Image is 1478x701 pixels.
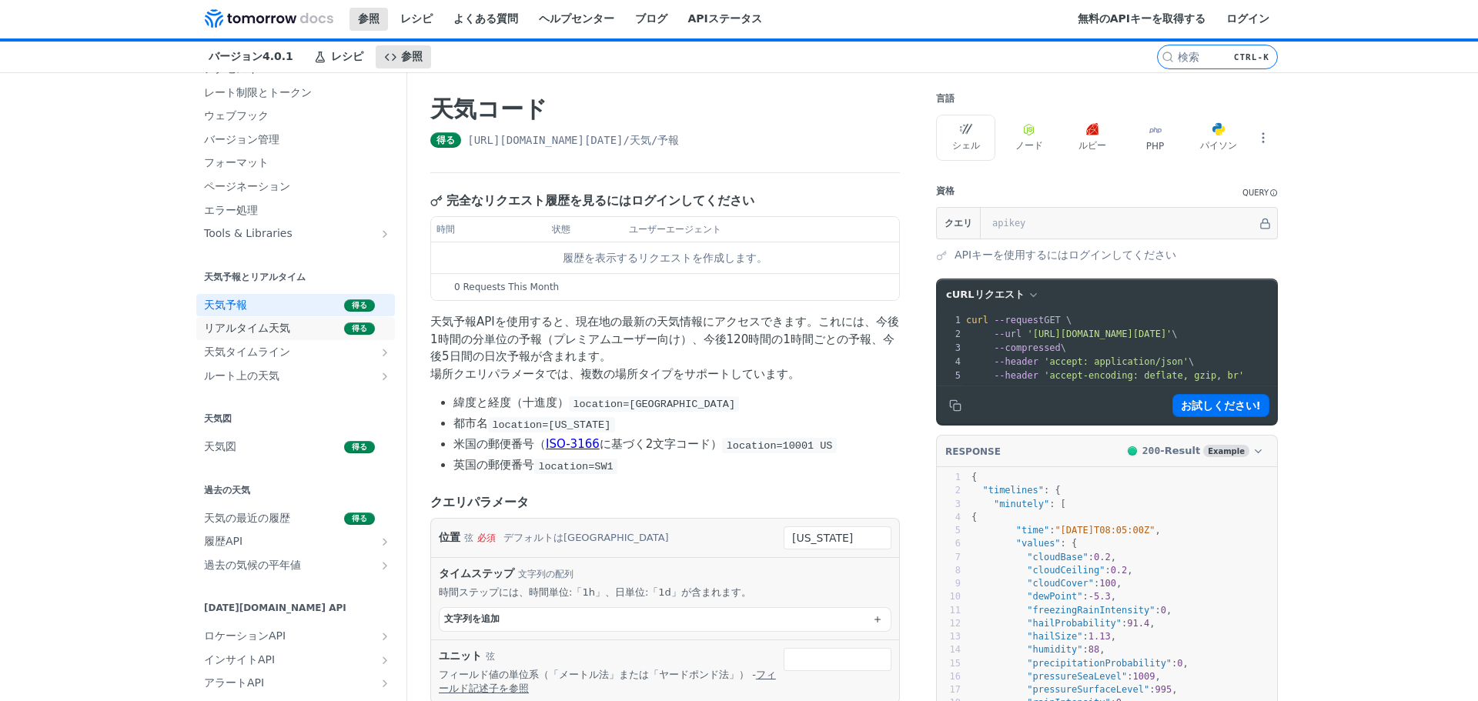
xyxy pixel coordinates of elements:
span: '[URL][DOMAIN_NAME][DATE]' [1027,329,1172,339]
div: Query [1242,187,1269,199]
a: レート制限とトークン [196,82,395,105]
font: 得る [352,324,367,332]
a: 参照 [376,45,431,68]
font: 参照 [358,12,380,25]
span: \ [966,342,1066,353]
span: location=[US_STATE] [492,419,610,430]
span: : , [971,618,1155,629]
font: ログイン [1226,12,1269,25]
font: アラートAPI [204,676,264,689]
font: フィールド値の単位系（「メートル法」または「ヤードポンド法」） - [439,669,756,680]
span: "hailProbability" [1027,618,1122,629]
font: クエリ [945,218,972,229]
span: : , [971,684,1177,695]
input: apikey [985,208,1257,239]
font: デフォルトは[GEOGRAPHIC_DATA] [503,532,669,543]
span: 5.3 [1094,591,1111,602]
font: ルート上の天気 [204,369,279,382]
a: ヘルプセンター [530,8,623,31]
span: "pressureSeaLevel" [1027,671,1127,682]
span: location=SW1 [538,460,613,472]
div: 8 [937,564,961,577]
font: 天気コード [430,95,547,122]
font: リアルタイム天気 [204,322,290,334]
font: 天気の最近の履歴 [204,512,290,524]
span: { [971,512,977,522]
font: 履歴を表示するリクエストを作成します。 [563,252,767,264]
div: 2 [937,484,961,497]
span: --header [994,356,1038,367]
span: "hailSize" [1027,631,1082,642]
font: 天気予報APIを使用すると、現在地の最新の天気情報にアクセスできます。これには、今後1時間の分単位の予報（プレミアムユーザー向け）、今後120時間の1時間ごとの予報、今後5日間の日次予報が含まれます。 [430,315,899,363]
span: : , [971,644,1105,655]
span: Example [1203,445,1249,457]
span: \ [966,356,1194,367]
font: ユーザーエージェント [629,224,721,235]
button: ルート上の天気のサブページを表示 [379,370,391,382]
div: 1 [937,471,961,484]
button: ノード [999,115,1058,161]
span: location=[GEOGRAPHIC_DATA] [573,398,735,409]
span: "cloudBase" [1027,552,1088,562]
a: レシピ [306,45,372,68]
a: フィールド記述子を参照 [439,669,776,694]
span: - [1088,591,1094,602]
font: ルビー [1078,140,1106,151]
font: 天気予報 [204,299,247,311]
span: : [ [971,499,1066,509]
span: "[DATE]T08:05:00Z" [1055,525,1155,536]
font: エラー処理 [204,204,258,216]
span: 1.13 [1088,631,1111,642]
font: 得る [352,442,367,451]
font: 得る [352,301,367,309]
a: フォーマット [196,152,395,175]
font: [URL][DOMAIN_NAME][DATE] [467,134,623,146]
div: 14 [937,643,961,656]
font: 天気図 [204,413,232,424]
font: ） [711,437,722,451]
font: 都市名 [453,416,488,430]
span: 91.4 [1127,618,1149,629]
span: 200 [1128,446,1137,456]
font: 文字列の配列 [518,569,573,579]
span: 'accept-encoding: deflate, gzip, br' [1044,370,1244,381]
font: バージョン4.0.1 [209,50,293,62]
font: よくある質問 [453,12,518,25]
span: : , [971,565,1133,576]
input: CTRL-K [1178,51,1312,63]
button: Insights APIのサブページを表示 [379,654,391,666]
svg: 検索 [1162,51,1174,63]
span: "time" [1016,525,1049,536]
span: : , [971,658,1189,669]
div: QueryInformation [1242,187,1278,199]
font: 文字列 [444,613,472,624]
font: ブログ [635,12,667,25]
div: 11 [937,604,961,617]
font: 時間 [436,224,455,235]
a: 天気の最近の履歴得る [196,507,395,530]
span: "pressureSurfaceLevel" [1027,684,1149,695]
span: GET \ [966,315,1072,325]
button: Historical APIのサブページを表示 [379,536,391,548]
div: 1 [937,313,963,327]
span: 0 [1161,605,1166,616]
span: : , [971,578,1122,589]
img: Tomorrow.io 天気 API ドキュメント [205,9,333,28]
a: 過去の気候の平年値過去の気候標準値のサブページを表示 [196,554,395,577]
span: 'accept: application/json' [1044,356,1189,367]
span: 0.2 [1111,565,1128,576]
a: 天気タイムライン天気タイムラインのサブページを表示 [196,341,395,364]
font: を追加 [472,613,500,624]
div: 15 [937,657,961,670]
font: 参照 [401,50,423,62]
font: 状態 [552,224,570,235]
a: アラートAPIアラートAPIのサブページを表示 [196,672,395,695]
svg: 鍵 [430,195,443,207]
a: ISO-3166 [546,437,600,451]
font: 無料のAPIキーを取得する [1078,12,1205,25]
nav: プライマリナビゲーション [185,42,1157,72]
span: 0 Requests This Month [454,280,559,294]
span: "cloudCeiling" [1027,565,1105,576]
font: 弦 [464,532,473,543]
